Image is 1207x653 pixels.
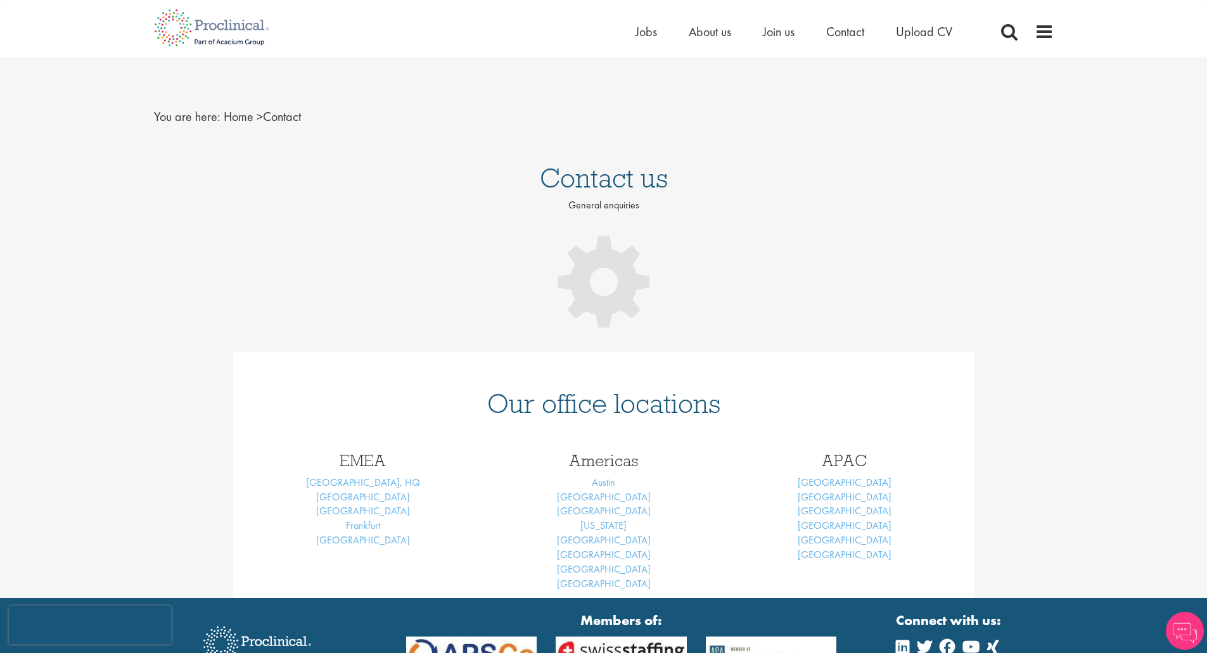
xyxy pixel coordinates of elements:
a: About us [689,23,731,40]
a: Join us [763,23,795,40]
a: [GEOGRAPHIC_DATA] [798,490,891,504]
a: [GEOGRAPHIC_DATA] [557,490,651,504]
iframe: reCAPTCHA [9,606,171,644]
a: Jobs [635,23,657,40]
a: Upload CV [896,23,952,40]
span: You are here: [154,108,220,125]
h3: APAC [734,452,955,469]
a: [US_STATE] [580,519,627,532]
a: [GEOGRAPHIC_DATA] [798,533,891,547]
strong: Members of: [406,611,837,630]
a: [GEOGRAPHIC_DATA] [557,504,651,517]
a: [GEOGRAPHIC_DATA] [557,562,651,576]
a: [GEOGRAPHIC_DATA] [316,504,410,517]
span: Contact [224,108,301,125]
a: [GEOGRAPHIC_DATA], HQ [306,476,420,489]
a: [GEOGRAPHIC_DATA] [798,519,891,532]
h1: Our office locations [252,390,955,417]
strong: Connect with us: [896,611,1004,630]
h3: EMEA [252,452,474,469]
a: breadcrumb link to Home [224,108,253,125]
a: Frankfurt [346,519,380,532]
a: Austin [592,476,615,489]
a: [GEOGRAPHIC_DATA] [557,548,651,561]
span: > [257,108,263,125]
a: Contact [826,23,864,40]
img: Chatbot [1166,612,1204,650]
h3: Americas [493,452,715,469]
a: [GEOGRAPHIC_DATA] [557,577,651,590]
a: [GEOGRAPHIC_DATA] [557,533,651,547]
a: [GEOGRAPHIC_DATA] [798,504,891,517]
a: [GEOGRAPHIC_DATA] [798,476,891,489]
a: [GEOGRAPHIC_DATA] [798,548,891,561]
a: [GEOGRAPHIC_DATA] [316,533,410,547]
a: [GEOGRAPHIC_DATA] [316,490,410,504]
